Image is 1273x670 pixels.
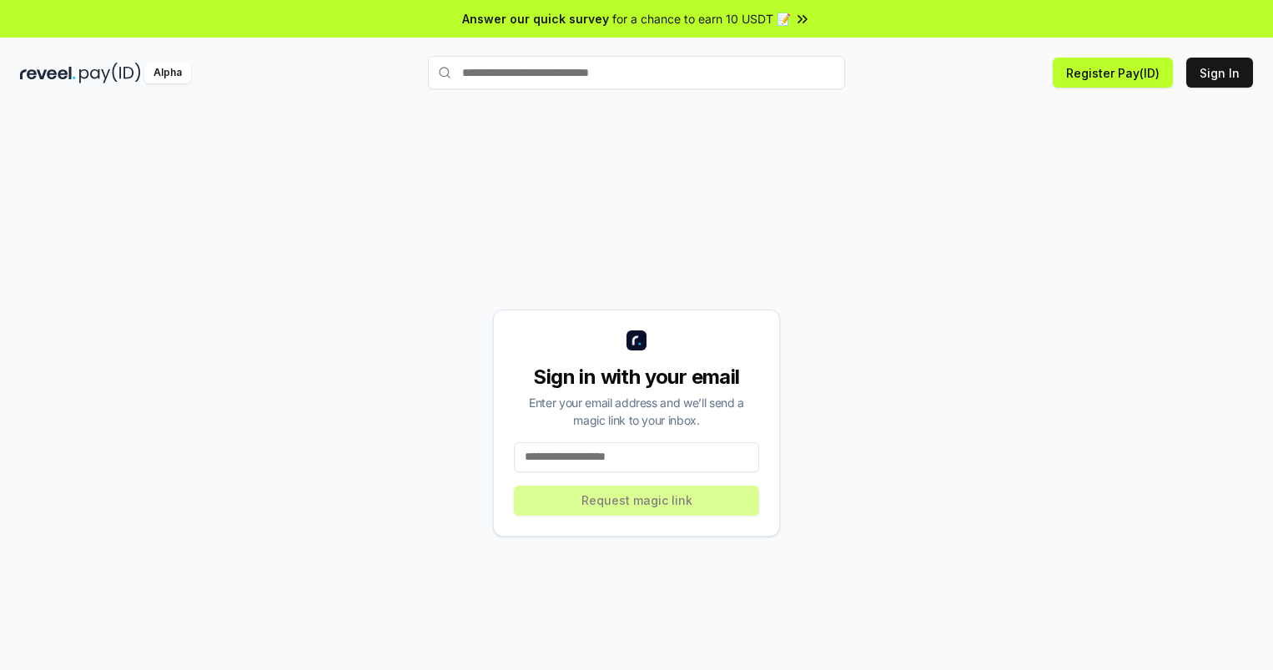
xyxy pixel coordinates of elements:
img: pay_id [79,63,141,83]
div: Enter your email address and we’ll send a magic link to your inbox. [514,394,759,429]
div: Alpha [144,63,191,83]
img: logo_small [626,330,647,350]
span: for a chance to earn 10 USDT 📝 [612,10,791,28]
button: Register Pay(ID) [1053,58,1173,88]
img: reveel_dark [20,63,76,83]
span: Answer our quick survey [462,10,609,28]
button: Sign In [1186,58,1253,88]
div: Sign in with your email [514,364,759,390]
